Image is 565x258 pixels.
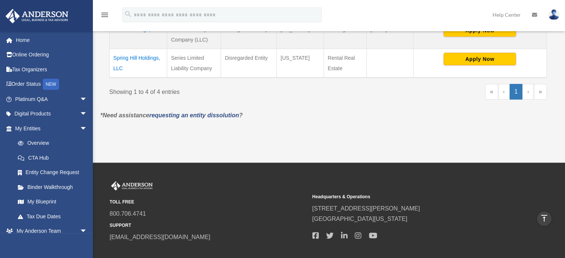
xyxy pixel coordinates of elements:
a: Overview [10,136,91,151]
i: search [124,10,132,18]
small: SUPPORT [110,222,307,229]
a: My Anderson Teamarrow_drop_down [5,224,98,239]
td: [US_STATE] [277,20,324,49]
a: CTA Hub [10,150,95,165]
a: Binder Walkthrough [10,180,95,195]
td: Holding [324,20,367,49]
a: menu [100,13,109,19]
a: vertical_align_top [536,211,552,226]
span: arrow_drop_down [80,224,95,239]
a: My Blueprint [10,195,95,209]
td: P & O Holdings, LLC [110,20,167,49]
a: Tax Organizers [5,62,98,77]
td: Limited Liability Company (LLC) [167,20,221,49]
a: 1 [510,84,523,99]
a: Home [5,33,98,48]
a: [EMAIL_ADDRESS][DOMAIN_NAME] [110,234,210,240]
img: Anderson Advisors Platinum Portal [110,181,154,191]
span: arrow_drop_down [80,92,95,107]
a: Tax Due Dates [10,209,95,224]
small: Headquarters & Operations [312,193,509,201]
td: [US_STATE] [277,49,324,78]
a: Digital Productsarrow_drop_down [5,107,98,121]
a: First [485,84,498,99]
td: Series Limited Liability Company [167,49,221,78]
a: [STREET_ADDRESS][PERSON_NAME] [312,205,420,212]
button: Apply Now [444,53,516,65]
small: TOLL FREE [110,198,307,206]
div: Showing 1 to 4 of 4 entries [109,84,322,97]
a: Next [522,84,534,99]
img: Anderson Advisors Platinum Portal [3,9,71,23]
a: Previous [498,84,510,99]
a: My Entitiesarrow_drop_down [5,121,95,136]
a: 800.706.4741 [110,210,146,217]
td: Spring Hill Holdings, LLC [110,49,167,78]
a: Last [534,84,547,99]
a: requesting an entity dissolution [149,112,239,118]
a: Entity Change Request [10,165,95,180]
td: [DATE] [367,20,413,49]
div: NEW [43,79,59,90]
td: Rental Real Estate [324,49,367,78]
a: Platinum Q&Aarrow_drop_down [5,92,98,107]
span: arrow_drop_down [80,121,95,136]
em: *Need assistance ? [100,112,243,118]
img: User Pic [548,9,559,20]
span: arrow_drop_down [80,107,95,122]
a: [GEOGRAPHIC_DATA][US_STATE] [312,216,407,222]
td: Disregarded Entity [221,49,277,78]
a: Online Ordering [5,48,98,62]
td: Disregarded Entity [221,20,277,49]
i: menu [100,10,109,19]
i: vertical_align_top [540,214,549,223]
a: Order StatusNEW [5,77,98,92]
